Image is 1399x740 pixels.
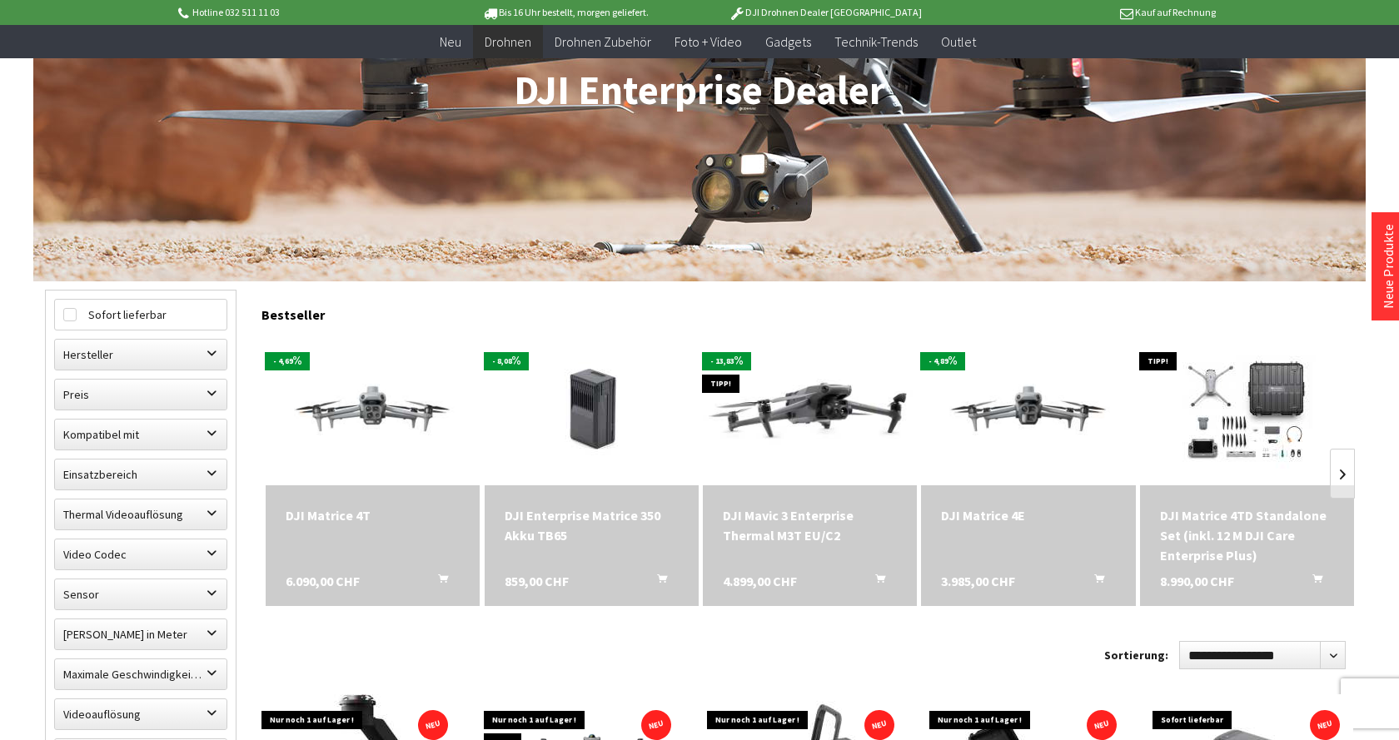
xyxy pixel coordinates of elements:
[1074,571,1114,593] button: In den Warenkorb
[765,33,811,50] span: Gadgets
[1380,224,1397,309] a: Neue Produkte
[175,2,435,22] p: Hotline 032 511 11 03
[55,659,227,689] label: Maximale Geschwindigkeit in km/h
[485,33,531,50] span: Drohnen
[823,25,929,59] a: Technik-Trends
[703,343,917,478] img: DJI Mavic 3 Enterprise Thermal M3T EU/C2
[663,25,754,59] a: Foto + Video
[723,505,897,545] a: DJI Mavic 3 Enterprise Thermal M3T EU/C2 4.899,00 CHF In den Warenkorb
[834,33,918,50] span: Technik-Trends
[941,33,976,50] span: Outlet
[941,505,1115,525] a: DJI Matrice 4E 3.985,00 CHF In den Warenkorb
[55,699,227,729] label: Videoauflösung
[941,571,1015,591] span: 3.985,00 CHF
[855,571,895,593] button: In den Warenkorb
[1143,335,1351,485] img: DJI Matrice 4TD Standalone Set (inkl. 12 M DJI Care Enterprise Plus)
[955,2,1215,22] p: Kauf auf Rechnung
[428,25,473,59] a: Neu
[675,33,742,50] span: Foto + Video
[1160,571,1234,591] span: 8.990,00 CHF
[505,505,679,545] div: DJI Enterprise Matrice 350 Akku TB65
[941,505,1115,525] div: DJI Matrice 4E
[55,579,227,609] label: Sensor
[1292,571,1332,593] button: In den Warenkorb
[695,2,955,22] p: DJI Drohnen Dealer [GEOGRAPHIC_DATA]
[45,70,1354,112] h1: DJI Enterprise Dealer
[55,619,227,649] label: Maximale Flughöhe in Meter
[55,380,227,410] label: Preis
[55,420,227,449] label: Kompatibel mit
[440,33,461,50] span: Neu
[723,571,797,591] span: 4.899,00 CHF
[435,2,695,22] p: Bis 16 Uhr bestellt, morgen geliefert.
[286,505,460,525] a: DJI Matrice 4T 6.090,00 CHF In den Warenkorb
[505,505,679,545] a: DJI Enterprise Matrice 350 Akku TB65 859,00 CHF In den Warenkorb
[55,340,227,370] label: Hersteller
[261,290,1354,331] div: Bestseller
[473,25,543,59] a: Drohnen
[754,25,823,59] a: Gadgets
[921,350,1135,470] img: DJI Matrice 4E
[55,499,227,529] label: Thermal Videoauflösung
[55,459,227,489] label: Einsatzbereich
[1160,505,1334,565] a: DJI Matrice 4TD Standalone Set (inkl. 12 M DJI Care Enterprise Plus) 8.990,00 CHF In den Warenkorb
[637,571,677,593] button: In den Warenkorb
[418,571,458,593] button: In den Warenkorb
[1160,505,1334,565] div: DJI Matrice 4TD Standalone Set (inkl. 12 M DJI Care Enterprise Plus)
[505,571,569,591] span: 859,00 CHF
[929,25,988,59] a: Outlet
[286,505,460,525] div: DJI Matrice 4T
[723,505,897,545] div: DJI Mavic 3 Enterprise Thermal M3T EU/C2
[1104,642,1168,668] label: Sortierung:
[266,350,480,470] img: DJI Matrice 4T
[55,539,227,569] label: Video Codec
[543,25,663,59] a: Drohnen Zubehör
[498,335,685,485] img: DJI Enterprise Matrice 350 Akku TB65
[555,33,651,50] span: Drohnen Zubehör
[55,300,227,330] label: Sofort lieferbar
[286,571,360,591] span: 6.090,00 CHF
